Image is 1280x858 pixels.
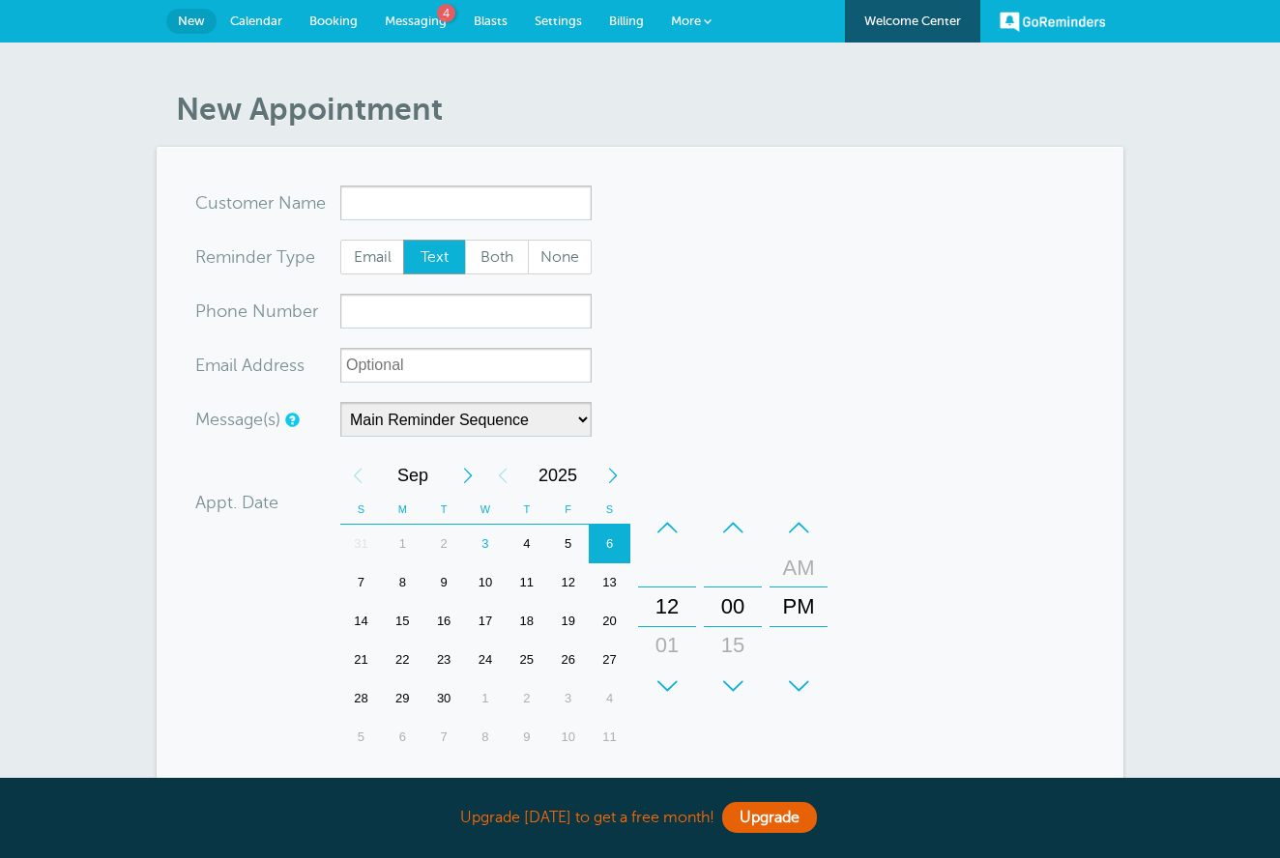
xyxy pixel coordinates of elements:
[382,602,423,641] div: Monday, September 15
[178,14,205,28] span: New
[485,456,520,495] div: Previous Year
[547,602,589,641] div: 19
[465,525,507,563] div: 3
[596,456,630,495] div: Next Year
[704,508,762,705] div: Minutes
[285,414,297,426] a: Simple templates and custom messages will use the reminder schedule set under Settings > Reminder...
[423,679,465,718] div: 30
[506,641,547,679] div: Thursday, September 25
[382,679,423,718] div: 29
[547,525,589,563] div: 5
[589,718,630,757] div: Saturday, October 11
[340,525,382,563] div: Sunday, August 31
[506,679,547,718] div: 2
[609,14,644,28] span: Billing
[465,679,507,718] div: Wednesday, October 1
[506,525,547,563] div: Thursday, September 4
[195,494,278,511] label: Appt. Date
[547,563,589,602] div: 12
[423,495,465,525] th: T
[465,718,507,757] div: Wednesday, October 8
[195,411,280,428] label: Message(s)
[166,9,217,34] a: New
[589,641,630,679] div: Saturday, September 27
[437,4,455,22] span: 4
[506,602,547,641] div: Thursday, September 18
[195,357,229,374] span: Ema
[195,194,226,212] span: Cus
[340,602,382,641] div: Sunday, September 14
[375,456,451,495] span: September
[382,679,423,718] div: Monday, September 29
[382,495,423,525] th: M
[340,641,382,679] div: 21
[423,563,465,602] div: 9
[309,14,358,28] span: Booking
[465,240,529,274] label: Both
[710,587,756,626] div: 00
[465,602,507,641] div: 17
[340,563,382,602] div: Sunday, September 7
[589,525,630,563] div: Saturday, September 6
[382,641,423,679] div: Monday, September 22
[341,241,403,273] span: Email
[589,679,630,718] div: 4
[382,563,423,602] div: 8
[423,641,465,679] div: 23
[547,495,589,525] th: F
[465,495,507,525] th: W
[465,641,507,679] div: 24
[226,194,292,212] span: tomer N
[644,665,690,703] div: 02
[722,802,817,833] a: Upgrade
[474,14,508,28] span: Blasts
[465,641,507,679] div: Wednesday, September 24
[589,495,630,525] th: S
[195,294,340,329] div: mber
[466,241,528,273] span: Both
[382,563,423,602] div: Monday, September 8
[710,626,756,665] div: 15
[340,348,592,383] input: Optional
[547,525,589,563] div: Friday, September 5
[589,563,630,602] div: 13
[506,563,547,602] div: Thursday, September 11
[230,14,282,28] span: Calendar
[227,302,276,320] span: ne Nu
[340,495,382,525] th: S
[465,602,507,641] div: Wednesday, September 17
[465,525,507,563] div: Today, Wednesday, September 3
[195,186,340,220] div: ame
[423,602,465,641] div: Tuesday, September 16
[506,495,547,525] th: T
[547,679,589,718] div: Friday, October 3
[506,563,547,602] div: 11
[589,641,630,679] div: 27
[638,508,696,705] div: Hours
[506,718,547,757] div: Thursday, October 9
[451,456,485,495] div: Next Month
[465,718,507,757] div: 8
[423,602,465,641] div: 16
[671,14,701,28] span: More
[340,525,382,563] div: 31
[506,679,547,718] div: Thursday, October 2
[403,240,467,274] label: Text
[547,563,589,602] div: Friday, September 12
[710,665,756,703] div: 30
[404,241,466,273] span: Text
[423,563,465,602] div: Tuesday, September 9
[157,797,1123,839] div: Upgrade [DATE] to get a free month!
[340,718,382,757] div: Sunday, October 5
[229,357,274,374] span: il Add
[340,563,382,602] div: 7
[506,602,547,641] div: 18
[340,679,382,718] div: Sunday, September 28
[465,563,507,602] div: 10
[506,525,547,563] div: 4
[589,602,630,641] div: Saturday, September 20
[589,718,630,757] div: 11
[382,525,423,563] div: Monday, September 1
[547,641,589,679] div: Friday, September 26
[340,718,382,757] div: 5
